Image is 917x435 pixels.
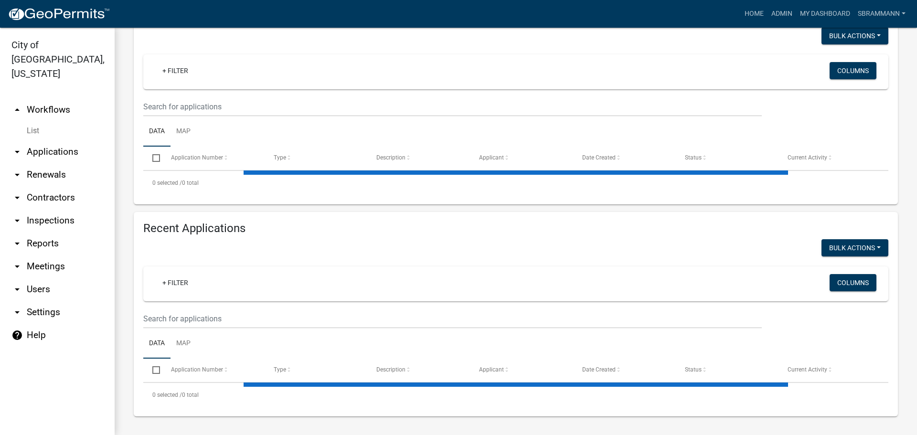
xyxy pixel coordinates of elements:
[265,359,367,382] datatable-header-cell: Type
[768,5,796,23] a: Admin
[479,154,504,161] span: Applicant
[171,366,223,373] span: Application Number
[685,366,702,373] span: Status
[11,215,23,226] i: arrow_drop_down
[788,366,827,373] span: Current Activity
[11,307,23,318] i: arrow_drop_down
[171,329,196,359] a: Map
[143,171,888,195] div: 0 total
[796,5,854,23] a: My Dashboard
[155,62,196,79] a: + Filter
[143,117,171,147] a: Data
[11,169,23,180] i: arrow_drop_down
[573,147,675,170] datatable-header-cell: Date Created
[265,147,367,170] datatable-header-cell: Type
[582,366,616,373] span: Date Created
[676,359,778,382] datatable-header-cell: Status
[11,284,23,295] i: arrow_drop_down
[143,147,161,170] datatable-header-cell: Select
[376,366,405,373] span: Description
[685,154,702,161] span: Status
[152,392,182,398] span: 0 selected /
[11,146,23,158] i: arrow_drop_down
[778,147,881,170] datatable-header-cell: Current Activity
[143,309,762,329] input: Search for applications
[171,117,196,147] a: Map
[821,27,888,44] button: Bulk Actions
[376,154,405,161] span: Description
[470,147,573,170] datatable-header-cell: Applicant
[821,239,888,256] button: Bulk Actions
[143,222,888,235] h4: Recent Applications
[11,104,23,116] i: arrow_drop_up
[143,383,888,407] div: 0 total
[854,5,909,23] a: SBrammann
[274,366,286,373] span: Type
[155,274,196,291] a: + Filter
[367,147,470,170] datatable-header-cell: Description
[367,359,470,382] datatable-header-cell: Description
[171,154,223,161] span: Application Number
[470,359,573,382] datatable-header-cell: Applicant
[830,274,876,291] button: Columns
[11,329,23,341] i: help
[143,329,171,359] a: Data
[830,62,876,79] button: Columns
[143,359,161,382] datatable-header-cell: Select
[676,147,778,170] datatable-header-cell: Status
[161,147,264,170] datatable-header-cell: Application Number
[143,97,762,117] input: Search for applications
[573,359,675,382] datatable-header-cell: Date Created
[479,366,504,373] span: Applicant
[788,154,827,161] span: Current Activity
[11,261,23,272] i: arrow_drop_down
[582,154,616,161] span: Date Created
[741,5,768,23] a: Home
[161,359,264,382] datatable-header-cell: Application Number
[274,154,286,161] span: Type
[152,180,182,186] span: 0 selected /
[11,238,23,249] i: arrow_drop_down
[778,359,881,382] datatable-header-cell: Current Activity
[11,192,23,203] i: arrow_drop_down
